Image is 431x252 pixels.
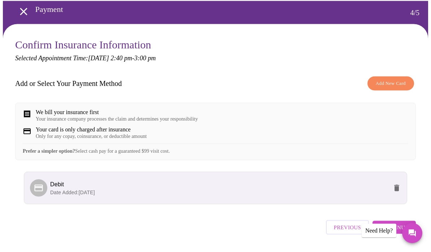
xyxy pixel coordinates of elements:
div: Your card is only charged after insurance [36,126,147,133]
h3: Payment [35,5,382,14]
button: Add New Card [367,77,414,91]
div: Only for any copay, coinsurance, or deductible amount [36,134,147,139]
span: Date Added: [DATE] [50,190,95,195]
div: We bill your insurance first [36,109,198,116]
span: Debit [50,181,64,187]
h3: Confirm Insurance Information [15,39,416,51]
strong: Prefer a simpler option? [23,148,75,154]
div: Your insurance company processes the claim and determines your responsibility [36,116,198,122]
button: delete [388,179,405,197]
button: Previous [326,220,369,235]
span: Previous [334,223,361,232]
h3: Add or Select Your Payment Method [15,79,122,88]
em: Selected Appointment Time: [DATE] 2:40 pm - 3:00 pm [15,55,156,62]
button: open drawer [13,1,34,22]
span: Add New Card [376,79,406,88]
button: Messages [402,223,422,243]
div: Select cash pay for a guaranteed $99 visit cost. [23,144,408,154]
h3: 4 / 5 [410,9,419,17]
span: Continue [380,223,409,232]
div: Need Help? [362,224,396,238]
button: Continue [373,221,416,234]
